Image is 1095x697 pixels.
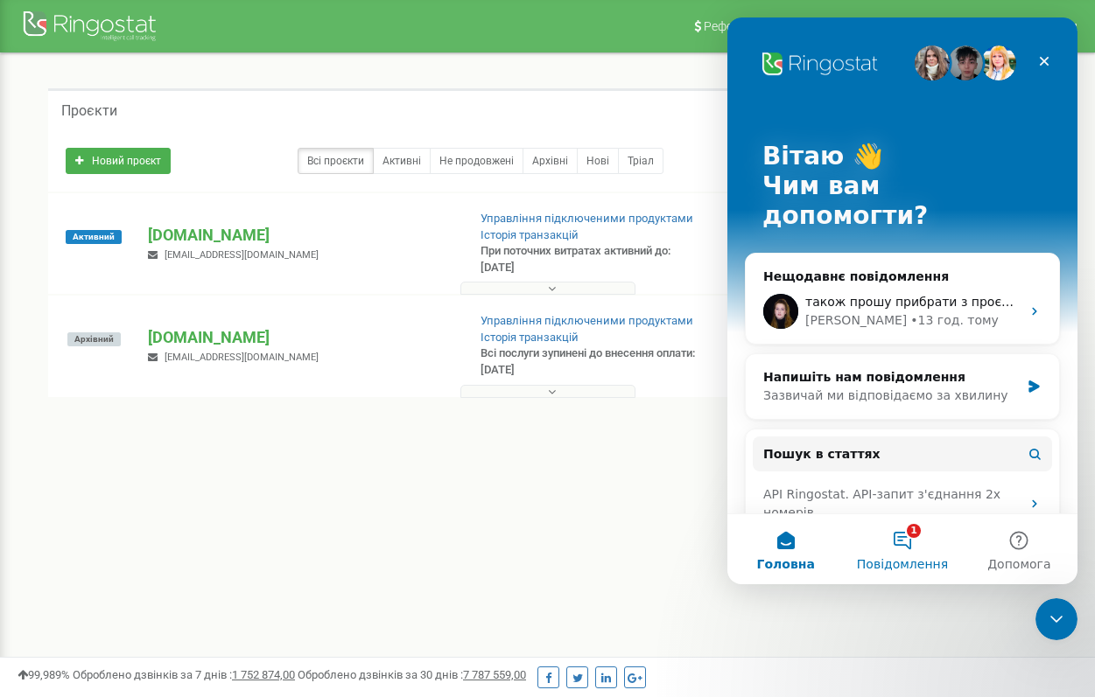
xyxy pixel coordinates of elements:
[1035,598,1077,640] iframe: Intercom live chat
[373,148,431,174] a: Активні
[18,336,333,402] div: Напишіть нам повідомленняЗазвичай ми відповідаємо за хвилину
[29,540,87,553] span: Головна
[148,326,452,349] p: [DOMAIN_NAME]
[78,294,179,312] div: [PERSON_NAME]
[78,277,514,291] span: також прошу прибрати з проєкту [EMAIL_ADDRESS][DOMAIN_NAME]
[481,212,693,225] a: Управління підключеними продуктами
[481,314,693,327] a: Управління підключеними продуктами
[481,228,579,241] a: Історія транзакцій
[116,497,233,567] button: Повідомлення
[25,419,325,454] button: Пошук в статтях
[463,668,526,681] u: 7 787 559,00
[577,148,619,174] a: Нові
[232,668,295,681] u: 1 752 874,00
[481,331,579,344] a: Історія транзакцій
[18,668,70,681] span: 99,989%
[36,369,292,387] div: Зазвичай ми відповідаємо за хвилину
[61,103,117,119] h5: Проєкти
[523,148,578,174] a: Архівні
[165,249,319,261] span: [EMAIL_ADDRESS][DOMAIN_NAME]
[183,294,271,312] div: • 13 год. тому
[301,28,333,59] div: Закрити
[66,230,122,244] span: Активний
[25,461,325,512] div: API Ringostat. API-запит з'єднання 2х номерів
[260,540,323,553] span: Допомога
[298,668,526,681] span: Оброблено дзвінків за 30 днів :
[234,497,350,567] button: Допомога
[165,352,319,363] span: [EMAIL_ADDRESS][DOMAIN_NAME]
[130,540,221,553] span: Повідомлення
[298,148,374,174] a: Всі проєкти
[481,243,702,275] p: При поточних витратах активний до: [DATE]
[148,224,452,247] p: [DOMAIN_NAME]
[36,468,293,505] div: API Ringostat. API-запит з'єднання 2х номерів
[618,148,663,174] a: Тріал
[67,332,121,346] span: Архівний
[73,668,295,681] span: Оброблено дзвінків за 7 днів :
[66,148,171,174] a: Новий проєкт
[36,428,153,446] span: Пошук в статтях
[36,351,292,369] div: Напишіть нам повідомлення
[704,19,833,33] span: Реферальна програма
[727,17,1077,584] iframe: Intercom live chat
[430,148,523,174] a: Не продовжені
[481,345,702,378] p: Всі послуги зупинені до внесення оплати: [DATE]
